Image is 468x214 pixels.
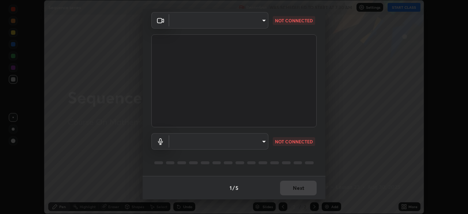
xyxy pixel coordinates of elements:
div: ​ [169,12,268,29]
p: NOT CONNECTED [275,17,313,24]
h4: / [233,184,235,192]
p: NOT CONNECTED [275,138,313,145]
div: ​ [169,133,268,150]
h4: 1 [230,184,232,192]
h4: 5 [235,184,238,192]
